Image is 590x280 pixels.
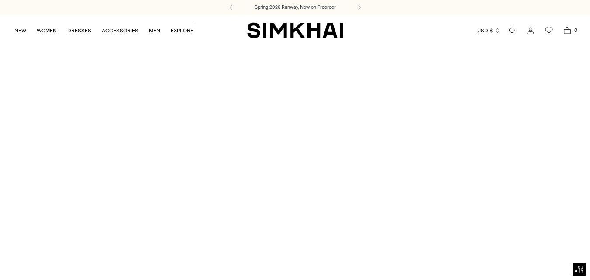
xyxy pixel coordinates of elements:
a: SIMKHAI [247,22,343,39]
button: USD $ [477,21,500,40]
a: MEN [149,21,160,40]
a: DRESSES [67,21,91,40]
a: WOMEN [37,21,57,40]
a: NEW [14,21,26,40]
span: 0 [572,26,580,34]
a: Wishlist [540,22,558,39]
a: ACCESSORIES [102,21,138,40]
a: Open cart modal [559,22,576,39]
a: EXPLORE [171,21,193,40]
a: Open search modal [504,22,521,39]
a: Go to the account page [522,22,539,39]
